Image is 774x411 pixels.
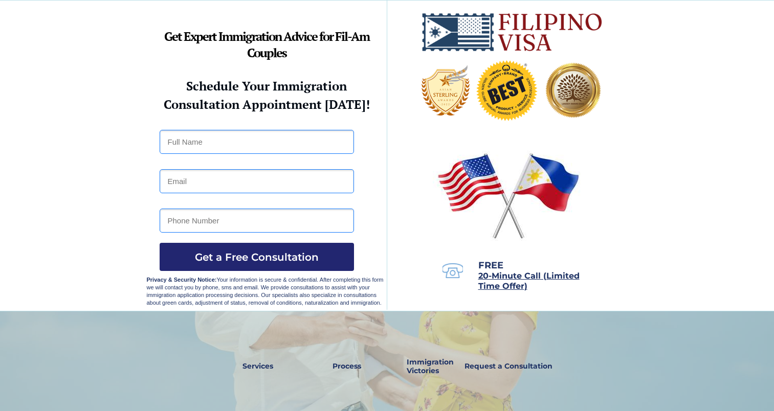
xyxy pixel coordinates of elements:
button: Get a Free Consultation [160,243,354,271]
strong: Privacy & Security Notice: [147,277,217,283]
strong: Get Expert Immigration Advice for Fil-Am Couples [164,28,369,61]
strong: Process [333,361,361,371]
strong: Immigration Victories [407,357,454,375]
strong: Consultation Appointment [DATE]! [164,96,370,112]
span: Your information is secure & confidential. After completing this form we will contact you by phon... [147,277,384,306]
span: Get a Free Consultation [160,251,354,263]
a: Process [327,355,366,378]
a: Immigration Victories [403,355,437,378]
strong: Request a Consultation [465,361,552,371]
a: 20-Minute Call (Limited Time Offer) [478,272,580,290]
input: Full Name [160,130,354,154]
input: Phone Number [160,209,354,233]
a: Services [236,355,280,378]
a: Request a Consultation [460,355,557,378]
input: Email [160,169,354,193]
span: 20-Minute Call (Limited Time Offer) [478,271,580,291]
strong: Schedule Your Immigration [186,78,347,94]
strong: Services [242,361,273,371]
span: FREE [478,260,503,271]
